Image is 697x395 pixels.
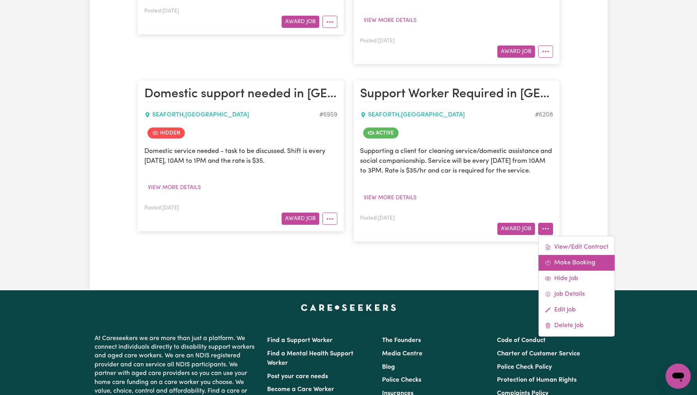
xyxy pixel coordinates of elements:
a: Find a Mental Health Support Worker [267,351,353,366]
a: Careseekers home page [301,304,396,311]
a: Protection of Human Rights [497,377,577,383]
button: Award Job [497,223,535,235]
a: Charter of Customer Service [497,351,580,357]
a: Edit Job [539,302,615,318]
button: More options [538,223,553,235]
div: Job ID #6208 [535,110,553,120]
a: Post your care needs [267,373,328,380]
h2: Domestic support needed in Seaforth,NSW [144,87,337,102]
span: Posted: [DATE] [360,216,395,221]
a: Police Checks [382,377,421,383]
a: View/Edit Contract [539,239,615,255]
a: Police Check Policy [497,364,552,370]
a: Make Booking [539,255,615,271]
button: More options [322,16,337,28]
button: More options [538,46,553,58]
span: Job is active [363,127,399,138]
button: Award Job [497,46,535,58]
button: View more details [144,182,204,194]
a: Find a Support Worker [267,337,333,344]
div: SEAFORTH , [GEOGRAPHIC_DATA] [360,110,535,120]
button: View more details [360,192,420,204]
span: Posted: [DATE] [144,206,179,211]
div: More options [538,236,615,337]
iframe: Button to launch messaging window [666,364,691,389]
a: Hide Job [539,271,615,286]
a: The Founders [382,337,421,344]
span: Job is hidden [147,127,185,138]
a: Delete Job [539,318,615,333]
button: More options [322,213,337,225]
a: Become a Care Worker [267,386,334,393]
span: Posted: [DATE] [144,9,179,14]
a: Media Centre [382,351,422,357]
p: Domestic service needed - task to be discussed. Shift is every [DATE], 10AM to 1PM and the rate i... [144,146,337,166]
button: Award Job [282,213,319,225]
div: SEAFORTH , [GEOGRAPHIC_DATA] [144,110,319,120]
a: Blog [382,364,395,370]
div: Job ID #6959 [319,110,337,120]
h2: Support Worker Required in SEAFORTH, NSW [360,87,553,102]
a: Code of Conduct [497,337,546,344]
button: Award Job [282,16,319,28]
p: Supporting a client for cleaning service/domestic assistance and social companionship. Service wi... [360,146,553,176]
span: Posted: [DATE] [360,38,395,44]
a: Job Details [539,286,615,302]
button: View more details [360,15,420,27]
